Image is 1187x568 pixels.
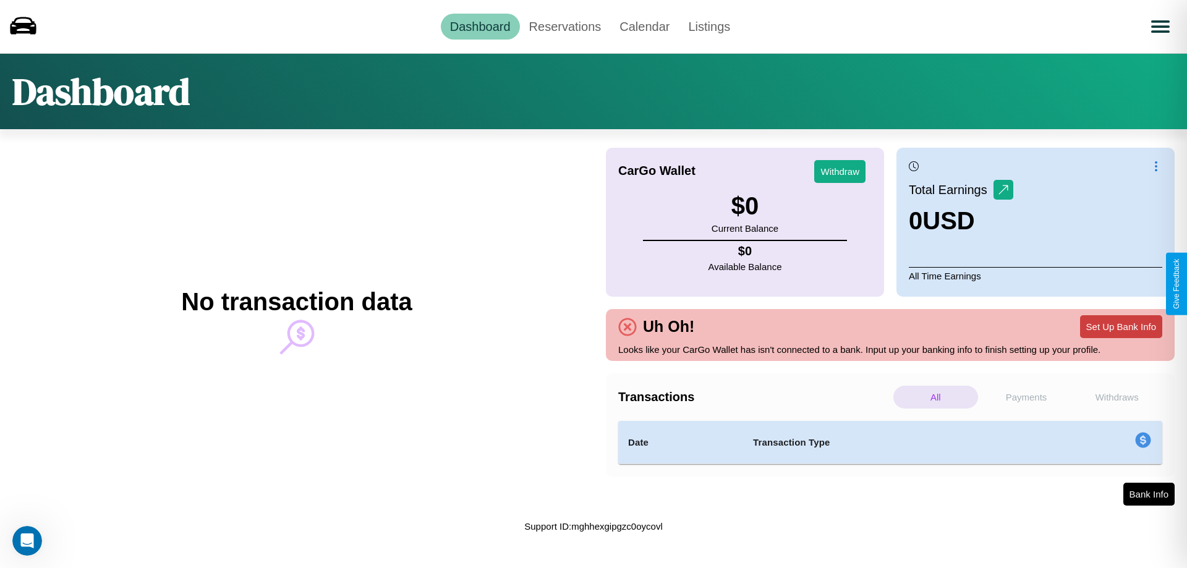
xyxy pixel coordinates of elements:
[814,160,866,183] button: Withdraw
[610,14,679,40] a: Calendar
[1080,315,1162,338] button: Set Up Bank Info
[441,14,520,40] a: Dashboard
[753,435,1034,450] h4: Transaction Type
[637,318,700,336] h4: Uh Oh!
[1172,259,1181,309] div: Give Feedback
[628,435,733,450] h4: Date
[618,341,1162,358] p: Looks like your CarGo Wallet has isn't connected to a bank. Input up your banking info to finish ...
[618,164,696,178] h4: CarGo Wallet
[524,518,662,535] p: Support ID: mghhexgipgzc0oycovl
[12,526,42,556] iframe: Intercom live chat
[708,244,782,258] h4: $ 0
[708,258,782,275] p: Available Balance
[909,267,1162,284] p: All Time Earnings
[909,207,1013,235] h3: 0 USD
[618,421,1162,464] table: simple table
[1143,9,1178,44] button: Open menu
[181,288,412,316] h2: No transaction data
[1074,386,1159,409] p: Withdraws
[679,14,739,40] a: Listings
[1123,483,1175,506] button: Bank Info
[12,66,190,117] h1: Dashboard
[520,14,611,40] a: Reservations
[984,386,1069,409] p: Payments
[618,390,890,404] h4: Transactions
[909,179,993,201] p: Total Earnings
[712,220,778,237] p: Current Balance
[712,192,778,220] h3: $ 0
[893,386,978,409] p: All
